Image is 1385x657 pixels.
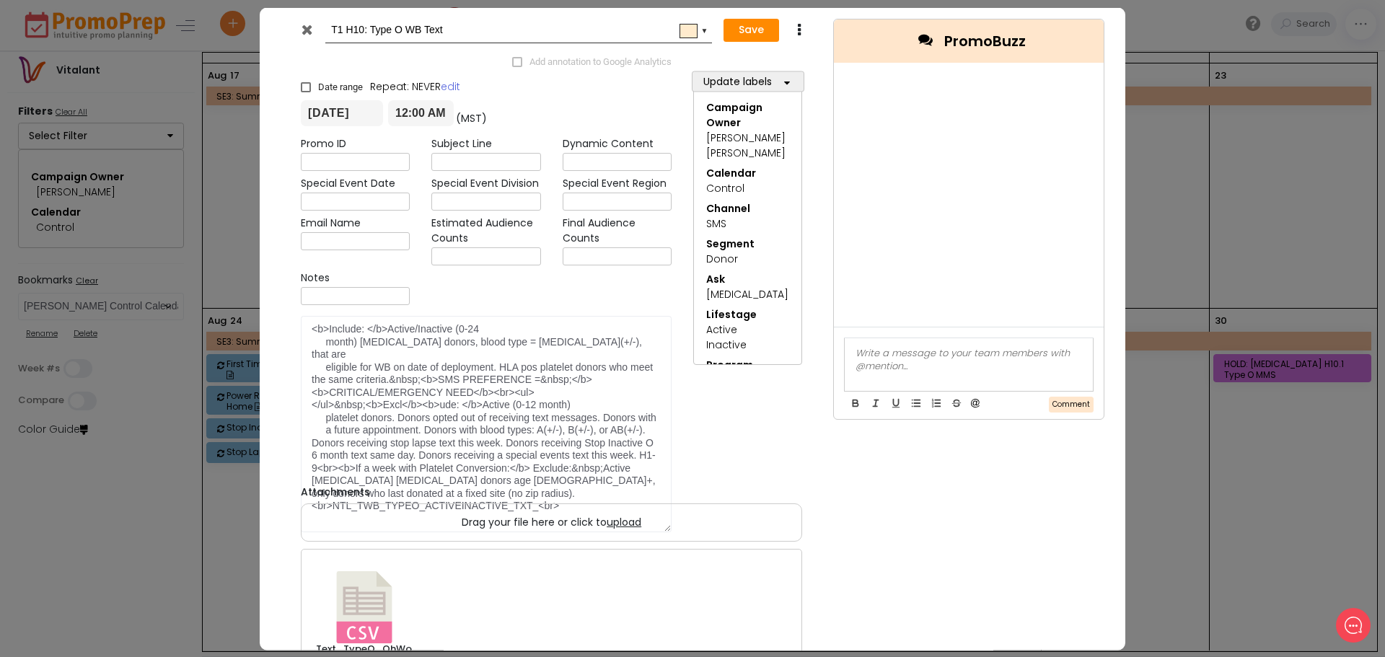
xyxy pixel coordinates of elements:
label: Subject Line [431,136,492,151]
input: Start time [388,100,454,126]
label: Dynamic Content [563,136,654,151]
label: Special Event Date [301,176,395,191]
h1: Hello [PERSON_NAME]! [22,70,267,93]
iframe: gist-messenger-bubble-iframe [1336,608,1371,643]
div: [MEDICAL_DATA] [706,287,789,302]
div: Lifestage [706,307,789,322]
img: filename [328,571,400,643]
label: Notes [301,270,330,286]
label: Drag your file here or click to [302,504,801,541]
div: [PERSON_NAME] [706,146,789,161]
label: Estimated Audience Counts [431,216,540,246]
span: Date range [318,81,363,94]
a: edit [441,79,460,94]
h6: Attachments [301,486,802,498]
div: Program [706,358,789,373]
span: upload [607,515,641,529]
h2: What can we do to help? [22,96,267,119]
div: SMS [706,216,789,232]
div: Campaign Owner [706,100,789,131]
label: Email Name [301,216,361,231]
div: [PERSON_NAME] [706,131,789,146]
div: Segment [706,237,789,252]
span: Repeat: NEVER [370,79,460,94]
label: Special Event Region [563,176,667,191]
div: Calendar [706,166,789,181]
div: Donor [706,252,789,267]
div: Control [706,181,789,196]
button: Comment [1049,396,1094,413]
div: Ask [706,272,789,287]
label: Special Event Division [431,176,539,191]
span: We run on Gist [120,504,183,513]
div: Inactive [706,338,789,353]
label: Final Audience Counts [563,216,672,246]
div: (MST) [454,100,486,125]
span: New conversation [93,154,173,165]
div: Channel [706,201,789,216]
button: New conversation [22,145,266,174]
span: PromoBuzz [944,30,1026,51]
div: Active [706,322,789,338]
input: From date [301,100,383,126]
button: Update labels [692,71,804,92]
label: Promo ID [301,136,346,151]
